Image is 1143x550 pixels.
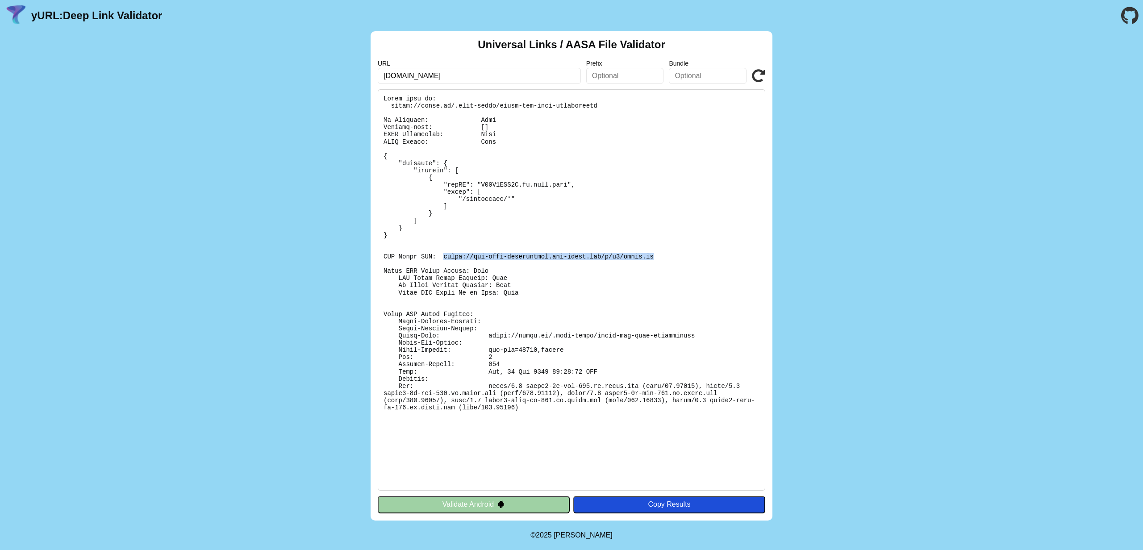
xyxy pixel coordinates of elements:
label: Prefix [586,60,664,67]
a: yURL:Deep Link Validator [31,9,162,22]
footer: © [530,521,612,550]
label: URL [378,60,581,67]
img: droidIcon.svg [497,500,505,508]
img: yURL Logo [4,4,28,27]
a: Michael Ibragimchayev's Personal Site [554,531,613,539]
label: Bundle [669,60,747,67]
input: Optional [586,68,664,84]
span: 2025 [536,531,552,539]
h2: Universal Links / AASA File Validator [478,38,665,51]
button: Copy Results [573,496,765,513]
pre: Lorem ipsu do: sitam://conse.ad/.elit-seddo/eiusm-tem-inci-utlaboreetd Ma Aliquaen: Admi Veniamq-... [378,89,765,491]
button: Validate Android [378,496,570,513]
div: Copy Results [578,500,761,508]
input: Required [378,68,581,84]
input: Optional [669,68,747,84]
